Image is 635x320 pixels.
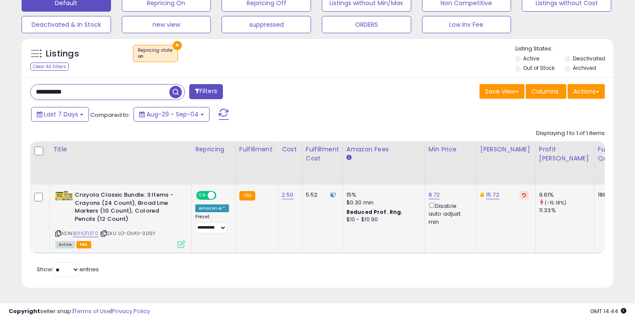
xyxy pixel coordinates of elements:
[322,16,411,33] button: ORDERS
[523,55,539,62] label: Active
[282,191,294,199] a: 2.50
[539,207,594,214] div: 11.33%
[76,241,91,248] span: FBA
[346,199,418,207] div: $0.30 min
[545,199,566,206] small: (-15.18%)
[197,192,208,199] span: ON
[429,145,473,154] div: Min Price
[73,230,98,237] a: B01IQT1370
[531,87,559,96] span: Columns
[536,129,605,138] div: Displaying 1 to 1 of 1 items
[55,191,185,247] div: ASIN:
[515,45,614,53] p: Listing States:
[173,41,182,50] button: ×
[429,191,440,199] a: 8.72
[46,48,79,60] h5: Listings
[195,214,229,233] div: Preset:
[146,110,199,119] span: Aug-29 - Sep-04
[573,64,596,72] label: Archived
[306,191,336,199] div: 5.52
[239,145,274,154] div: Fulfillment
[486,191,499,199] a: 15.72
[100,230,156,237] span: | SKU: LO-DVAV-309Y
[598,191,625,199] div: 1882
[590,307,626,315] span: 2025-09-12 14:44 GMT
[9,307,150,316] div: seller snap | |
[568,84,605,99] button: Actions
[598,145,628,163] div: Fulfillable Quantity
[55,191,73,201] img: 512nj+3Js2L._SL40_.jpg
[44,110,78,119] span: Last 7 Days
[306,145,339,163] div: Fulfillment Cost
[346,191,418,199] div: 15%
[112,307,150,315] a: Privacy Policy
[195,145,232,154] div: Repricing
[429,201,470,226] div: Disable auto adjust min
[53,145,188,154] div: Title
[75,191,180,225] b: Crayola Classic Bundle: 3 Items - Crayons (24 Count), Broad Line Markers (10 Count), Colored Penc...
[523,64,555,72] label: Out of Stock
[215,192,229,199] span: OFF
[90,111,130,119] span: Compared to:
[346,216,418,223] div: $10 - $10.90
[480,145,532,154] div: [PERSON_NAME]
[9,307,40,315] strong: Copyright
[573,55,605,62] label: Deactivated
[479,84,524,99] button: Save View
[138,47,173,60] span: Repricing state :
[346,145,421,154] div: Amazon Fees
[526,84,566,99] button: Columns
[239,191,255,201] small: FBA
[31,107,89,122] button: Last 7 Days
[346,208,403,216] b: Reduced Prof. Rng.
[122,16,211,33] button: new view
[37,265,99,273] span: Show: entries
[282,145,298,154] div: Cost
[539,191,594,199] div: 9.61%
[539,145,591,163] div: Profit [PERSON_NAME]
[222,16,311,33] button: suppressed
[22,16,111,33] button: Deactivated & In Stock
[195,204,229,212] div: Amazon AI *
[30,63,69,71] div: Clear All Filters
[138,53,173,60] div: on
[189,84,223,99] button: Filters
[74,307,111,315] a: Terms of Use
[346,154,352,162] small: Amazon Fees.
[422,16,511,33] button: Low Inv Fee
[55,241,75,248] span: All listings currently available for purchase on Amazon
[133,107,210,122] button: Aug-29 - Sep-04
